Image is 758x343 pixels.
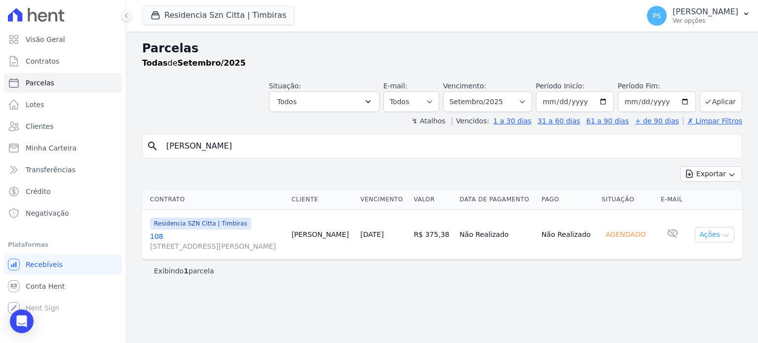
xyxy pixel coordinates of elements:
[383,82,408,90] label: E-mail:
[360,230,383,238] a: [DATE]
[673,7,738,17] p: [PERSON_NAME]
[586,117,629,125] a: 61 a 90 dias
[673,17,738,25] p: Ver opções
[26,100,44,110] span: Lotes
[142,58,168,68] strong: Todas
[452,117,489,125] label: Vencidos:
[26,121,53,131] span: Clientes
[4,255,122,274] a: Recebíveis
[537,190,598,210] th: Pago
[26,165,76,175] span: Transferências
[142,190,288,210] th: Contrato
[26,208,69,218] span: Negativação
[4,138,122,158] a: Minha Carteira
[160,136,738,156] input: Buscar por nome do lote ou do cliente
[455,190,537,210] th: Data de Pagamento
[269,91,379,112] button: Todos
[26,56,59,66] span: Contratos
[537,117,580,125] a: 31 a 60 dias
[142,39,742,57] h2: Parcelas
[277,96,297,108] span: Todos
[455,210,537,260] td: Não Realizado
[150,231,284,251] a: 108[STREET_ADDRESS][PERSON_NAME]
[184,267,189,275] b: 1
[695,227,734,242] button: Ações
[657,190,688,210] th: E-mail
[537,210,598,260] td: Não Realizado
[26,281,65,291] span: Conta Hent
[4,276,122,296] a: Conta Hent
[683,117,742,125] a: ✗ Limpar Filtros
[4,95,122,114] a: Lotes
[288,210,357,260] td: [PERSON_NAME]
[639,2,758,30] button: PS [PERSON_NAME] Ver opções
[618,81,696,91] label: Período Fim:
[26,260,63,269] span: Recebíveis
[150,218,251,229] span: Residencia SZN Citta | Timbiras
[10,309,34,333] div: Open Intercom Messenger
[26,143,76,153] span: Minha Carteira
[4,116,122,136] a: Clientes
[288,190,357,210] th: Cliente
[493,117,531,125] a: 1 a 30 dias
[269,82,301,90] label: Situação:
[410,210,455,260] td: R$ 375,38
[536,82,584,90] label: Período Inicío:
[700,91,742,112] button: Aplicar
[154,266,214,276] p: Exibindo parcela
[4,30,122,49] a: Visão Geral
[142,6,295,25] button: Residencia Szn Citta | Timbiras
[147,140,158,152] i: search
[26,187,51,196] span: Crédito
[4,160,122,180] a: Transferências
[178,58,246,68] strong: Setembro/2025
[26,35,65,44] span: Visão Geral
[4,51,122,71] a: Contratos
[4,73,122,93] a: Parcelas
[412,117,445,125] label: ↯ Atalhos
[598,190,657,210] th: Situação
[602,228,649,241] div: Agendado
[443,82,486,90] label: Vencimento:
[356,190,410,210] th: Vencimento
[410,190,455,210] th: Valor
[652,12,661,19] span: PS
[4,203,122,223] a: Negativação
[150,241,284,251] span: [STREET_ADDRESS][PERSON_NAME]
[8,239,118,251] div: Plataformas
[680,166,742,182] button: Exportar
[26,78,54,88] span: Parcelas
[142,57,246,69] p: de
[635,117,679,125] a: + de 90 dias
[4,182,122,201] a: Crédito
